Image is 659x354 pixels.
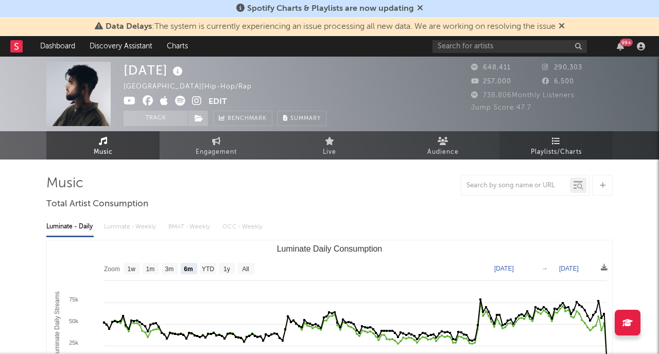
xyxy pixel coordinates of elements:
text: 3m [165,265,174,273]
span: Summary [290,116,321,121]
input: Search for artists [432,40,587,53]
span: 6,500 [542,78,574,85]
text: 1y [223,265,230,273]
a: Dashboard [33,36,82,57]
div: Luminate - Daily [46,218,94,236]
span: Jump Score: 47.7 [471,104,531,111]
span: Spotify Charts & Playlists are now updating [247,5,414,13]
text: Luminate Daily Consumption [277,244,383,253]
span: 290,303 [542,64,582,71]
text: Zoom [104,265,120,273]
span: Data Delays [106,23,152,31]
button: Summary [278,111,326,126]
div: [GEOGRAPHIC_DATA] | Hip-Hop/Rap [124,81,264,93]
span: Music [94,146,113,158]
a: Benchmark [213,111,272,126]
a: Charts [160,36,195,57]
a: Playlists/Charts [499,131,613,160]
div: 99 + [620,39,633,46]
span: Dismiss [559,23,565,31]
a: Discovery Assistant [82,36,160,57]
a: Live [273,131,386,160]
div: [DATE] [124,62,185,79]
text: 6m [184,265,193,273]
text: 75k [69,296,78,303]
span: Engagement [196,146,237,158]
a: Music [46,131,160,160]
span: 738,806 Monthly Listeners [471,92,575,99]
button: Track [124,111,188,126]
span: Playlists/Charts [531,146,582,158]
span: 648,411 [471,64,511,71]
text: 1m [146,265,155,273]
span: Total Artist Consumption [46,198,148,210]
a: Engagement [160,131,273,160]
input: Search by song name or URL [461,182,570,190]
text: YTD [202,265,214,273]
span: Live [323,146,336,158]
span: Audience [427,146,459,158]
span: Dismiss [417,5,423,13]
text: [DATE] [494,265,514,272]
text: 50k [69,318,78,324]
text: [DATE] [559,265,579,272]
span: 257,000 [471,78,511,85]
text: 1w [128,265,136,273]
a: Audience [386,131,499,160]
span: : The system is currently experiencing an issue processing all new data. We are working on resolv... [106,23,556,31]
text: 25k [69,340,78,346]
button: Edit [209,96,227,109]
text: All [242,265,249,273]
button: 99+ [617,42,624,50]
span: Benchmark [228,113,267,125]
text: → [542,265,548,272]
